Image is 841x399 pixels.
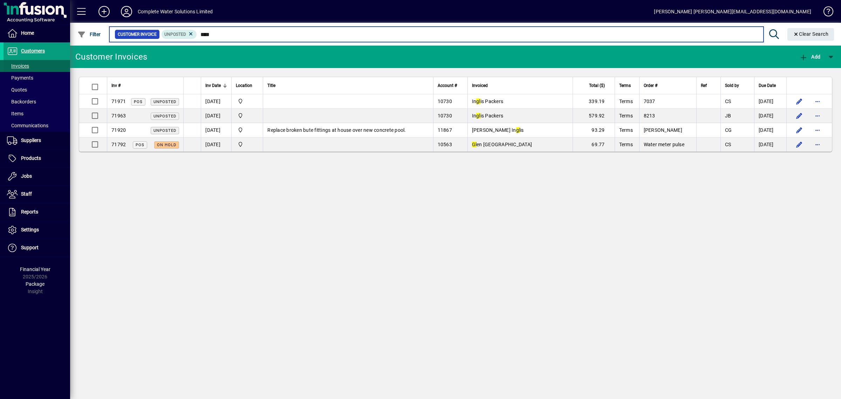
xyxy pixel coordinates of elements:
a: Jobs [4,168,70,185]
span: CS [725,99,731,104]
a: Invoices [4,60,70,72]
div: Order # [644,82,692,89]
td: [DATE] [201,109,231,123]
span: Terms [619,99,633,104]
button: Filter [76,28,103,41]
button: More options [812,139,823,150]
button: Edit [794,96,805,107]
span: CS [725,142,731,147]
span: Invoices [7,63,29,69]
span: Inv Date [205,82,221,89]
button: Edit [794,139,805,150]
div: Location [236,82,259,89]
span: Support [21,245,39,250]
span: Unposted [153,114,176,119]
span: On hold [157,143,176,147]
em: gl [476,99,480,104]
span: Unposted [164,32,186,37]
span: In is Packers [472,99,504,104]
span: Terms [619,113,633,119]
div: Title [267,82,429,89]
button: More options [812,96,823,107]
span: Jobs [21,173,32,179]
span: Reports [21,209,38,215]
span: Payments [7,75,33,81]
button: More options [812,110,823,121]
span: Motueka [236,126,259,134]
span: [PERSON_NAME] [644,127,682,133]
span: Financial Year [20,266,50,272]
span: Terms [619,142,633,147]
span: 7037 [644,99,655,104]
span: Add [799,54,820,60]
a: Support [4,239,70,257]
a: Suppliers [4,132,70,149]
span: Package [26,281,45,287]
div: Due Date [759,82,782,89]
span: 71792 [111,142,126,147]
div: Invoiced [472,82,568,89]
span: Motueka [236,112,259,120]
div: Complete Water Solutions Limited [138,6,213,17]
a: Reports [4,203,70,221]
td: [DATE] [754,94,786,109]
span: Due Date [759,82,776,89]
span: Backorders [7,99,36,104]
button: More options [812,124,823,136]
span: Items [7,111,23,116]
span: Account # [438,82,457,89]
a: Items [4,108,70,120]
a: Home [4,25,70,42]
div: Ref [701,82,716,89]
span: [PERSON_NAME] In is [472,127,524,133]
div: Inv Date [205,82,227,89]
td: 93.29 [573,123,615,137]
span: Inv # [111,82,121,89]
a: Quotes [4,84,70,96]
span: Motueka [236,141,259,148]
span: Water meter pulse [644,142,684,147]
span: Staff [21,191,32,197]
a: Staff [4,185,70,203]
span: Invoiced [472,82,488,89]
span: 11867 [438,127,452,133]
em: gl [516,127,520,133]
a: Backorders [4,96,70,108]
td: 339.19 [573,94,615,109]
span: Customers [21,48,45,54]
div: Account # [438,82,463,89]
button: Add [798,50,822,63]
mat-chip: Customer Invoice Status: Unposted [162,30,197,39]
span: Unposted [153,100,176,104]
span: CG [725,127,732,133]
span: Replace broken bute fittings at house over new concrete pool. [267,127,406,133]
span: Title [267,82,275,89]
span: Terms [619,127,633,133]
div: Customer Invoices [75,51,147,62]
div: Total ($) [577,82,611,89]
em: gl [476,113,480,119]
button: Edit [794,110,805,121]
span: Sold by [725,82,739,89]
div: Sold by [725,82,750,89]
button: Clear [787,28,834,41]
button: Profile [115,5,138,18]
div: Inv # [111,82,179,89]
button: Edit [794,124,805,136]
div: [PERSON_NAME] [PERSON_NAME][EMAIL_ADDRESS][DOMAIN_NAME] [654,6,811,17]
a: Settings [4,221,70,239]
span: In is Packers [472,113,504,119]
span: Communications [7,123,48,128]
td: [DATE] [754,109,786,123]
a: Communications [4,120,70,131]
td: [DATE] [201,94,231,109]
td: 69.77 [573,137,615,151]
span: Home [21,30,34,36]
span: Suppliers [21,137,41,143]
span: Unposted [153,128,176,133]
span: POS [136,143,144,147]
span: Order # [644,82,657,89]
span: 71963 [111,113,126,119]
a: Payments [4,72,70,84]
span: Location [236,82,252,89]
